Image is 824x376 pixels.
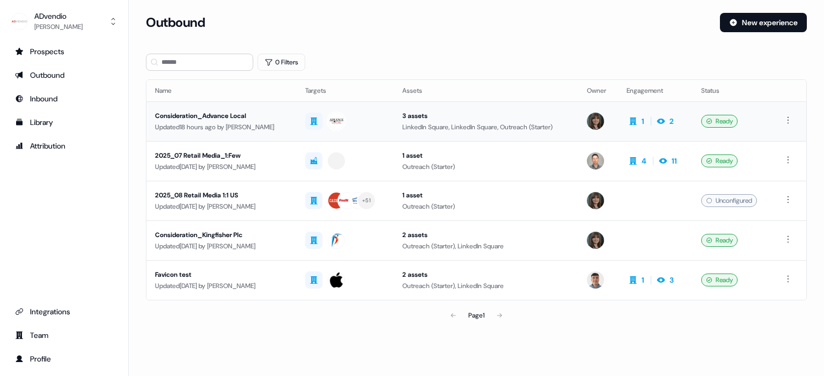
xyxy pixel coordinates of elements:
[15,141,113,151] div: Attribution
[9,9,120,34] button: ADvendio[PERSON_NAME]
[15,117,113,128] div: Library
[468,310,484,321] div: Page 1
[15,306,113,317] div: Integrations
[402,241,570,252] div: Outreach (Starter), LinkedIn Square
[155,122,288,132] div: Updated 18 hours ago by [PERSON_NAME]
[642,275,644,285] div: 1
[155,110,288,121] div: Consideration_Advance Local
[587,113,604,130] img: Michaela
[155,201,288,212] div: Updated [DATE] by [PERSON_NAME]
[257,54,305,71] button: 0 Filters
[587,232,604,249] img: Michaela
[9,43,120,60] a: Go to prospects
[155,150,288,161] div: 2025_07 Retail Media_1:Few
[155,190,288,201] div: 2025_08 Retail Media 1:1 US
[146,80,297,101] th: Name
[9,137,120,154] a: Go to attribution
[15,93,113,104] div: Inbound
[642,116,644,127] div: 1
[402,201,570,212] div: Outreach (Starter)
[362,196,371,205] div: + 51
[9,350,120,367] a: Go to profile
[669,116,674,127] div: 2
[9,327,120,344] a: Go to team
[155,230,288,240] div: Consideration_Kingfisher Plc
[701,115,738,128] div: Ready
[402,150,570,161] div: 1 asset
[15,330,113,341] div: Team
[701,234,738,247] div: Ready
[720,13,807,32] button: New experience
[15,46,113,57] div: Prospects
[672,156,677,166] div: 11
[402,190,570,201] div: 1 asset
[701,274,738,286] div: Ready
[642,156,646,166] div: 4
[402,281,570,291] div: Outreach (Starter), LinkedIn Square
[402,110,570,121] div: 3 assets
[9,114,120,131] a: Go to templates
[9,67,120,84] a: Go to outbound experience
[9,303,120,320] a: Go to integrations
[15,353,113,364] div: Profile
[669,275,674,285] div: 3
[146,14,205,31] h3: Outbound
[693,80,773,101] th: Status
[587,152,604,169] img: Robert
[155,241,288,252] div: Updated [DATE] by [PERSON_NAME]
[618,80,693,101] th: Engagement
[34,11,83,21] div: ADvendio
[394,80,578,101] th: Assets
[402,230,570,240] div: 2 assets
[297,80,394,101] th: Targets
[578,80,619,101] th: Owner
[15,70,113,80] div: Outbound
[155,161,288,172] div: Updated [DATE] by [PERSON_NAME]
[155,269,288,280] div: Favicon test
[9,90,120,107] a: Go to Inbound
[587,271,604,289] img: Denis
[402,122,570,132] div: LinkedIn Square, LinkedIn Square, Outreach (Starter)
[155,281,288,291] div: Updated [DATE] by [PERSON_NAME]
[402,269,570,280] div: 2 assets
[34,21,83,32] div: [PERSON_NAME]
[701,194,757,207] div: Unconfigured
[402,161,570,172] div: Outreach (Starter)
[701,154,738,167] div: Ready
[587,192,604,209] img: Michaela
